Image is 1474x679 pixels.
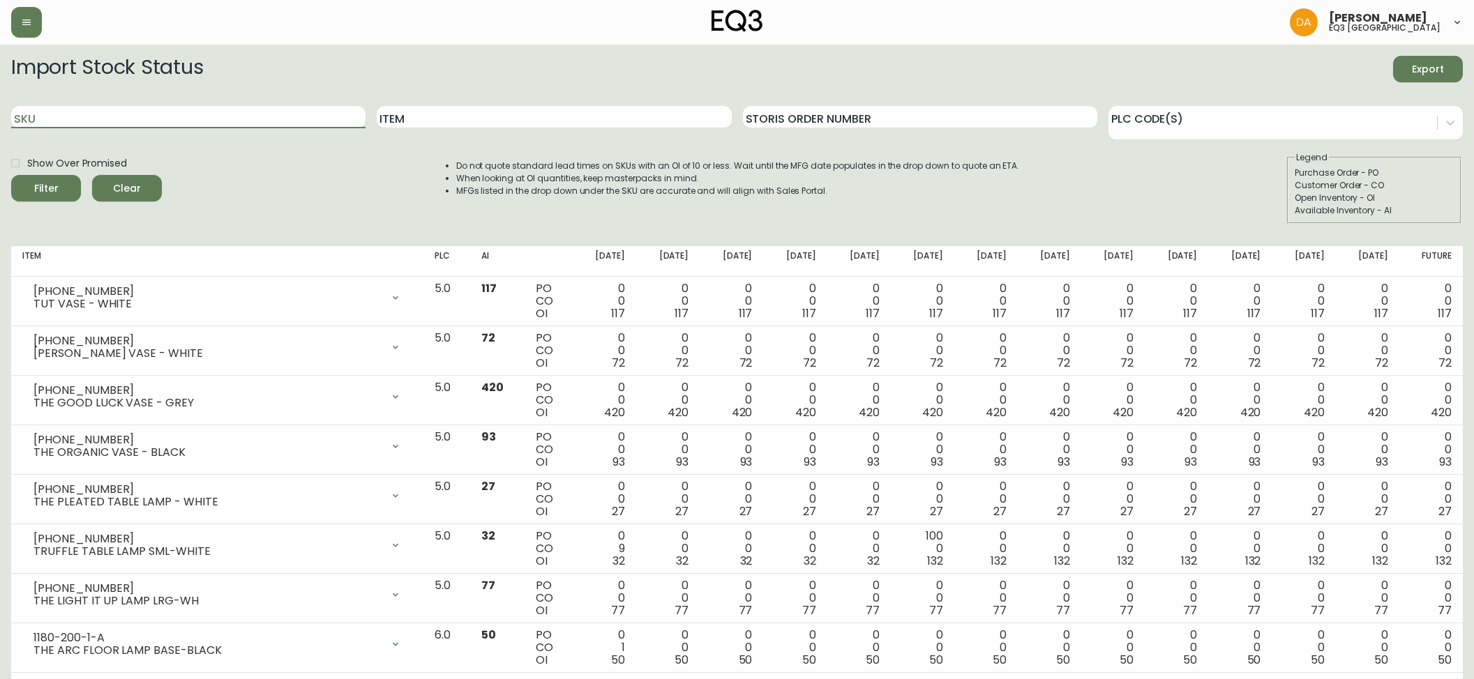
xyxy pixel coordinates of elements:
[22,282,412,313] div: [PHONE_NUMBER]TUT VASE - WHITE
[1247,602,1261,618] span: 77
[423,524,470,574] td: 5.0
[1311,305,1325,321] span: 117
[33,533,382,545] div: [PHONE_NUMBER]
[902,629,943,666] div: 0 0
[481,280,497,296] span: 117
[1283,530,1324,567] div: 0 0
[1029,480,1070,518] div: 0 0
[647,332,689,369] div: 0 0
[712,10,763,32] img: logo
[986,404,1007,420] span: 420
[1347,480,1388,518] div: 0 0
[1219,282,1261,320] div: 0 0
[700,246,763,277] th: [DATE]
[795,404,816,420] span: 420
[1092,629,1134,666] div: 0 0
[675,602,689,618] span: 77
[711,282,752,320] div: 0 0
[584,530,625,567] div: 0 9
[994,454,1007,470] span: 93
[33,496,382,508] div: THE PLEATED TABLE LAMP - WHITE
[838,579,880,617] div: 0 0
[1156,381,1197,419] div: 0 0
[584,579,625,617] div: 0 0
[647,480,689,518] div: 0 0
[676,553,689,569] span: 32
[1029,629,1070,666] div: 0 0
[1283,480,1324,518] div: 0 0
[647,431,689,468] div: 0 0
[612,553,625,569] span: 32
[1411,332,1452,369] div: 0 0
[481,627,496,643] span: 50
[604,404,625,420] span: 420
[859,404,880,420] span: 420
[536,305,548,321] span: OI
[22,530,412,560] div: [PHONE_NUMBER]TRUFFLE TABLE LAMP SML-WHITE
[481,478,495,494] span: 27
[866,305,880,321] span: 117
[1029,381,1070,419] div: 0 0
[922,404,943,420] span: 420
[536,282,562,320] div: PO CO
[802,602,816,618] span: 77
[930,503,943,519] span: 27
[1347,332,1388,369] div: 0 0
[1375,503,1388,519] span: 27
[1438,503,1452,519] span: 27
[1092,381,1134,419] div: 0 0
[92,175,162,201] button: Clear
[481,577,495,593] span: 77
[1120,602,1134,618] span: 77
[584,431,625,468] div: 0 0
[774,480,815,518] div: 0 0
[1156,431,1197,468] div: 0 0
[965,431,1007,468] div: 0 0
[1113,404,1134,420] span: 420
[536,553,548,569] span: OI
[774,332,815,369] div: 0 0
[536,332,562,369] div: PO CO
[774,282,815,320] div: 0 0
[1375,355,1388,371] span: 72
[1372,553,1388,569] span: 132
[902,480,943,518] div: 0 0
[423,277,470,326] td: 5.0
[1283,431,1324,468] div: 0 0
[774,530,815,567] div: 0 0
[22,431,412,461] div: [PHONE_NUMBER]THE ORGANIC VASE - BLACK
[22,629,412,659] div: 1180-200-1-ATHE ARC FLOOR LAMP BASE-BLACK
[423,326,470,376] td: 5.0
[1120,355,1134,371] span: 72
[647,381,689,419] div: 0 0
[1245,553,1261,569] span: 132
[536,503,548,519] span: OI
[1118,553,1134,569] span: 132
[1376,454,1388,470] span: 93
[33,347,382,360] div: [PERSON_NAME] VASE - WHITE
[1176,404,1197,420] span: 420
[902,282,943,320] div: 0 0
[838,332,880,369] div: 0 0
[1411,282,1452,320] div: 0 0
[1029,579,1070,617] div: 0 0
[929,305,943,321] span: 117
[1145,246,1208,277] th: [DATE]
[33,298,382,310] div: TUT VASE - WHITE
[675,503,689,519] span: 27
[739,503,753,519] span: 27
[1304,404,1325,420] span: 420
[774,431,815,468] div: 0 0
[33,285,382,298] div: [PHONE_NUMBER]
[647,530,689,567] div: 0 0
[740,454,753,470] span: 93
[1283,332,1324,369] div: 0 0
[1347,282,1388,320] div: 0 0
[33,595,382,607] div: THE LIGHT IT UP LAMP LRG-WH
[1283,629,1324,666] div: 0 0
[584,381,625,419] div: 0 0
[1347,579,1388,617] div: 0 0
[1057,503,1070,519] span: 27
[1283,381,1324,419] div: 0 0
[22,579,412,610] div: [PHONE_NUMBER]THE LIGHT IT UP LAMP LRG-WH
